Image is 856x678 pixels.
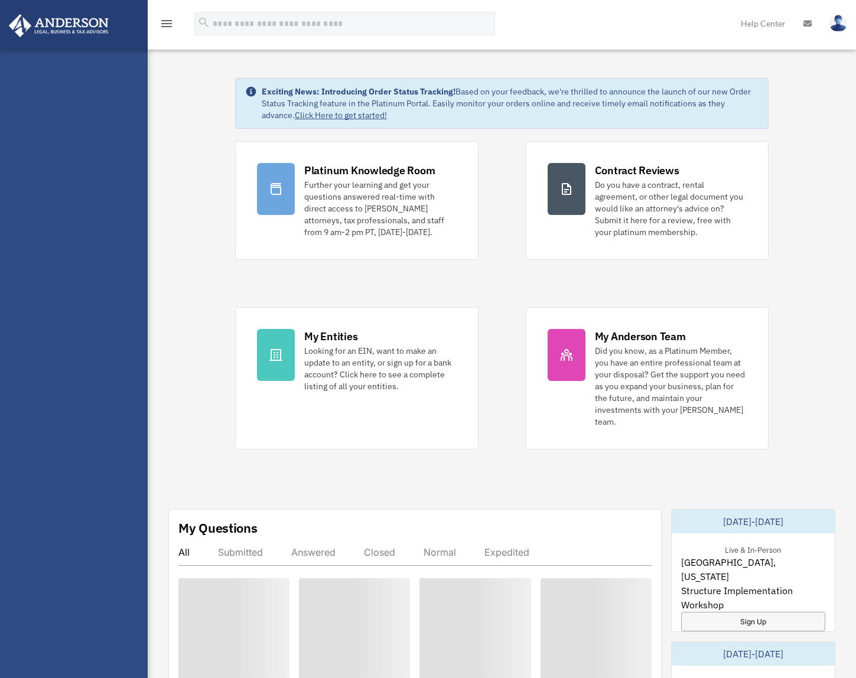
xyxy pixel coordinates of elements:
i: search [197,16,210,29]
div: Closed [364,546,395,558]
div: All [178,546,190,558]
div: Live & In-Person [715,543,790,555]
div: My Questions [178,519,258,537]
div: [DATE]-[DATE] [672,510,835,533]
a: Contract Reviews Do you have a contract, rental agreement, or other legal document you would like... [526,141,769,260]
a: Click Here to get started! [295,110,387,120]
div: [DATE]-[DATE] [672,642,835,666]
i: menu [160,17,174,31]
a: Platinum Knowledge Room Further your learning and get your questions answered real-time with dire... [235,141,479,260]
img: Anderson Advisors Platinum Portal [5,14,112,37]
div: Do you have a contract, rental agreement, or other legal document you would like an attorney's ad... [595,179,747,238]
a: My Entities Looking for an EIN, want to make an update to an entity, or sign up for a bank accoun... [235,307,479,449]
a: My Anderson Team Did you know, as a Platinum Member, you have an entire professional team at your... [526,307,769,449]
div: Platinum Knowledge Room [304,163,435,178]
img: User Pic [829,15,847,32]
span: Structure Implementation Workshop [681,584,825,612]
div: Did you know, as a Platinum Member, you have an entire professional team at your disposal? Get th... [595,345,747,428]
div: My Entities [304,329,357,344]
div: Answered [291,546,336,558]
span: [GEOGRAPHIC_DATA], [US_STATE] [681,555,825,584]
div: My Anderson Team [595,329,686,344]
strong: Exciting News: Introducing Order Status Tracking! [262,86,455,97]
a: menu [160,21,174,31]
div: Based on your feedback, we're thrilled to announce the launch of our new Order Status Tracking fe... [262,86,759,121]
div: Submitted [218,546,263,558]
div: Further your learning and get your questions answered real-time with direct access to [PERSON_NAM... [304,179,457,238]
div: Looking for an EIN, want to make an update to an entity, or sign up for a bank account? Click her... [304,345,457,392]
div: Contract Reviews [595,163,679,178]
a: Sign Up [681,612,825,631]
div: Normal [424,546,456,558]
div: Expedited [484,546,529,558]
